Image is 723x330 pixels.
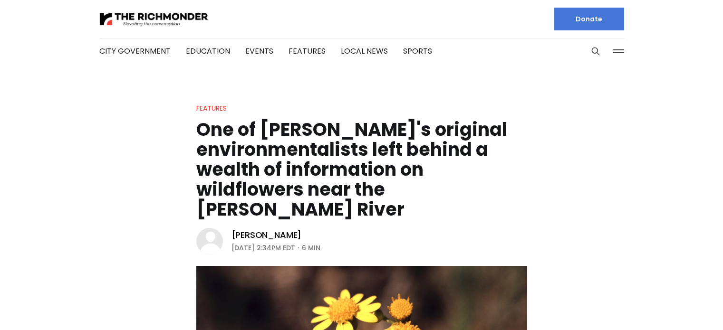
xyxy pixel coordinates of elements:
time: [DATE] 2:34PM EDT [231,242,295,254]
a: Events [245,46,273,57]
a: City Government [99,46,171,57]
span: 6 min [302,242,320,254]
a: Donate [554,8,624,30]
a: Features [289,46,326,57]
a: Education [186,46,230,57]
a: Sports [403,46,432,57]
button: Search this site [588,44,603,58]
h1: One of [PERSON_NAME]'s original environmentalists left behind a wealth of information on wildflow... [196,120,527,219]
img: The Richmonder [99,11,209,28]
a: Local News [341,46,388,57]
a: [PERSON_NAME] [231,229,302,241]
a: Features [196,104,227,113]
